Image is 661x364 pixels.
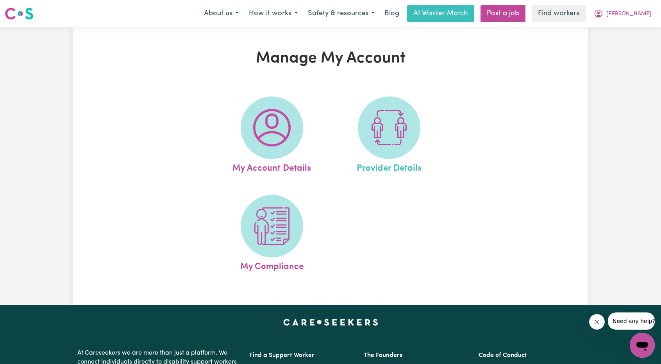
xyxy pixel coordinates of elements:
[364,352,402,359] a: The Founders
[199,5,244,22] button: About us
[5,5,34,23] a: Careseekers logo
[216,195,328,274] a: My Compliance
[481,5,525,22] a: Post a job
[608,312,655,330] iframe: Message from company
[380,5,404,22] a: Blog
[532,5,586,22] a: Find workers
[163,49,498,68] h1: Manage My Account
[240,257,304,274] span: My Compliance
[303,5,380,22] button: Safety & resources
[216,96,328,175] a: My Account Details
[479,352,527,359] a: Code of Conduct
[606,10,651,18] span: [PERSON_NAME]
[244,5,303,22] button: How it works
[283,319,378,325] a: Careseekers home page
[333,96,445,175] a: Provider Details
[249,352,314,359] a: Find a Support Worker
[589,5,656,22] button: My Account
[357,159,422,175] span: Provider Details
[407,5,474,22] a: AI Worker Match
[232,159,311,175] span: My Account Details
[5,5,47,12] span: Need any help?
[589,314,605,330] iframe: Close message
[5,7,34,21] img: Careseekers logo
[630,333,655,358] iframe: Button to launch messaging window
